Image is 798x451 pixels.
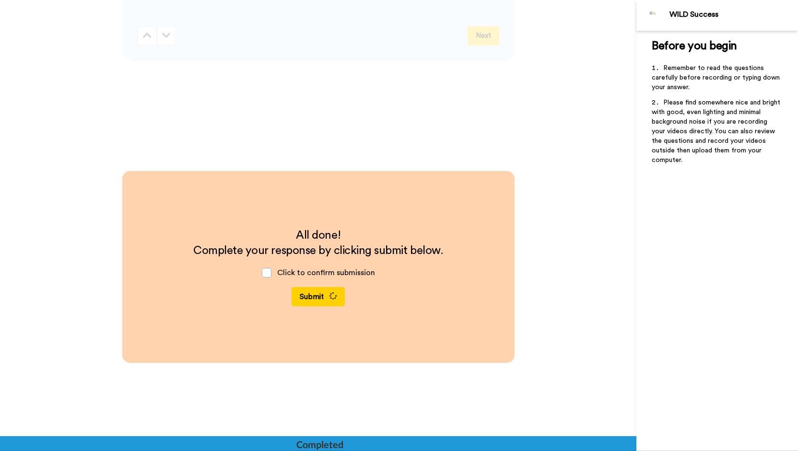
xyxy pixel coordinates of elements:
[193,245,443,256] span: Complete your response by clicking submit below.
[292,287,345,306] button: Submit
[652,40,737,52] span: Before you begin
[652,99,782,163] span: Please find somewhere nice and bright with good, even lighting and minimal background noise if yo...
[277,269,375,277] span: Click to confirm submission
[669,10,798,19] div: WILD Success
[652,65,782,91] span: Remember to read the questions carefully before recording or typing down your answer.
[296,230,340,241] span: All done!
[642,4,665,27] img: Profile Image
[296,438,342,451] div: Completed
